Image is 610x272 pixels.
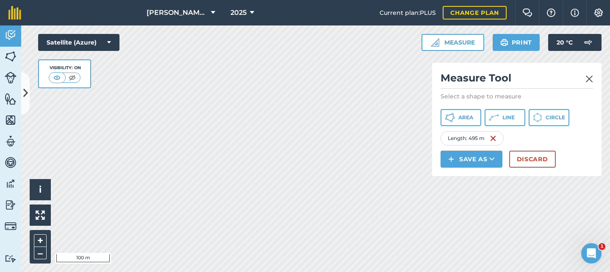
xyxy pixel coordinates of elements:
img: svg+xml;base64,PHN2ZyB4bWxucz0iaHR0cDovL3d3dy53My5vcmcvMjAwMC9zdmciIHdpZHRoPSI1NiIgaGVpZ2h0PSI2MC... [5,50,17,63]
img: svg+xml;base64,PD94bWwgdmVyc2lvbj0iMS4wIiBlbmNvZGluZz0idXRmLTgiPz4KPCEtLSBHZW5lcmF0b3I6IEFkb2JlIE... [5,156,17,169]
img: Four arrows, one pointing top left, one top right, one bottom right and the last bottom left [36,210,45,220]
button: Line [485,109,525,126]
span: 20 ° C [557,34,573,51]
img: svg+xml;base64,PHN2ZyB4bWxucz0iaHR0cDovL3d3dy53My5vcmcvMjAwMC9zdmciIHdpZHRoPSI1MCIgaGVpZ2h0PSI0MC... [52,73,62,82]
button: Print [493,34,540,51]
button: 20 °C [548,34,602,51]
iframe: Intercom live chat [581,243,602,264]
img: svg+xml;base64,PD94bWwgdmVyc2lvbj0iMS4wIiBlbmNvZGluZz0idXRmLTgiPz4KPCEtLSBHZW5lcmF0b3I6IEFkb2JlIE... [5,255,17,263]
button: Discard [509,151,556,168]
img: svg+xml;base64,PD94bWwgdmVyc2lvbj0iMS4wIiBlbmNvZGluZz0idXRmLTgiPz4KPCEtLSBHZW5lcmF0b3I6IEFkb2JlIE... [579,34,596,51]
img: A question mark icon [546,8,556,17]
span: Line [502,114,515,121]
img: svg+xml;base64,PD94bWwgdmVyc2lvbj0iMS4wIiBlbmNvZGluZz0idXRmLTgiPz4KPCEtLSBHZW5lcmF0b3I6IEFkb2JlIE... [5,177,17,190]
button: Circle [529,109,569,126]
span: 2025 [230,8,247,18]
button: i [30,179,51,200]
img: svg+xml;base64,PD94bWwgdmVyc2lvbj0iMS4wIiBlbmNvZGluZz0idXRmLTgiPz4KPCEtLSBHZW5lcmF0b3I6IEFkb2JlIE... [5,29,17,42]
img: svg+xml;base64,PHN2ZyB4bWxucz0iaHR0cDovL3d3dy53My5vcmcvMjAwMC9zdmciIHdpZHRoPSI1MCIgaGVpZ2h0PSI0MC... [67,73,78,82]
img: svg+xml;base64,PD94bWwgdmVyc2lvbj0iMS4wIiBlbmNvZGluZz0idXRmLTgiPz4KPCEtLSBHZW5lcmF0b3I6IEFkb2JlIE... [5,220,17,232]
h2: Measure Tool [441,71,593,89]
div: Visibility: On [49,64,81,71]
span: i [39,184,42,195]
p: Select a shape to measure [441,92,593,101]
img: svg+xml;base64,PD94bWwgdmVyc2lvbj0iMS4wIiBlbmNvZGluZz0idXRmLTgiPz4KPCEtLSBHZW5lcmF0b3I6IEFkb2JlIE... [5,72,17,84]
img: svg+xml;base64,PD94bWwgdmVyc2lvbj0iMS4wIiBlbmNvZGluZz0idXRmLTgiPz4KPCEtLSBHZW5lcmF0b3I6IEFkb2JlIE... [5,135,17,148]
button: + [34,234,47,247]
button: – [34,247,47,259]
img: svg+xml;base64,PHN2ZyB4bWxucz0iaHR0cDovL3d3dy53My5vcmcvMjAwMC9zdmciIHdpZHRoPSIxNiIgaGVpZ2h0PSIyNC... [490,133,496,143]
span: 1 [599,243,605,250]
button: Save as [441,151,502,168]
span: Current plan : PLUS [380,8,436,17]
img: Ruler icon [431,38,439,47]
img: svg+xml;base64,PHN2ZyB4bWxucz0iaHR0cDovL3d3dy53My5vcmcvMjAwMC9zdmciIHdpZHRoPSIyMiIgaGVpZ2h0PSIzMC... [585,74,593,84]
span: [PERSON_NAME] Farms [147,8,208,18]
button: Area [441,109,481,126]
img: fieldmargin Logo [8,6,21,20]
img: Two speech bubbles overlapping with the left bubble in the forefront [522,8,532,17]
img: A cog icon [593,8,604,17]
button: Satellite (Azure) [38,34,119,51]
span: Circle [546,114,565,121]
span: Area [458,114,473,121]
img: svg+xml;base64,PHN2ZyB4bWxucz0iaHR0cDovL3d3dy53My5vcmcvMjAwMC9zdmciIHdpZHRoPSIxOSIgaGVpZ2h0PSIyNC... [500,37,508,48]
div: Length : 495 m [441,131,504,146]
img: svg+xml;base64,PHN2ZyB4bWxucz0iaHR0cDovL3d3dy53My5vcmcvMjAwMC9zdmciIHdpZHRoPSIxNCIgaGVpZ2h0PSIyNC... [448,154,454,164]
img: svg+xml;base64,PHN2ZyB4bWxucz0iaHR0cDovL3d3dy53My5vcmcvMjAwMC9zdmciIHdpZHRoPSIxNyIgaGVpZ2h0PSIxNy... [571,8,579,18]
img: svg+xml;base64,PHN2ZyB4bWxucz0iaHR0cDovL3d3dy53My5vcmcvMjAwMC9zdmciIHdpZHRoPSI1NiIgaGVpZ2h0PSI2MC... [5,93,17,105]
button: Measure [421,34,484,51]
img: svg+xml;base64,PD94bWwgdmVyc2lvbj0iMS4wIiBlbmNvZGluZz0idXRmLTgiPz4KPCEtLSBHZW5lcmF0b3I6IEFkb2JlIE... [5,199,17,211]
img: svg+xml;base64,PHN2ZyB4bWxucz0iaHR0cDovL3d3dy53My5vcmcvMjAwMC9zdmciIHdpZHRoPSI1NiIgaGVpZ2h0PSI2MC... [5,114,17,126]
a: Change plan [443,6,507,20]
